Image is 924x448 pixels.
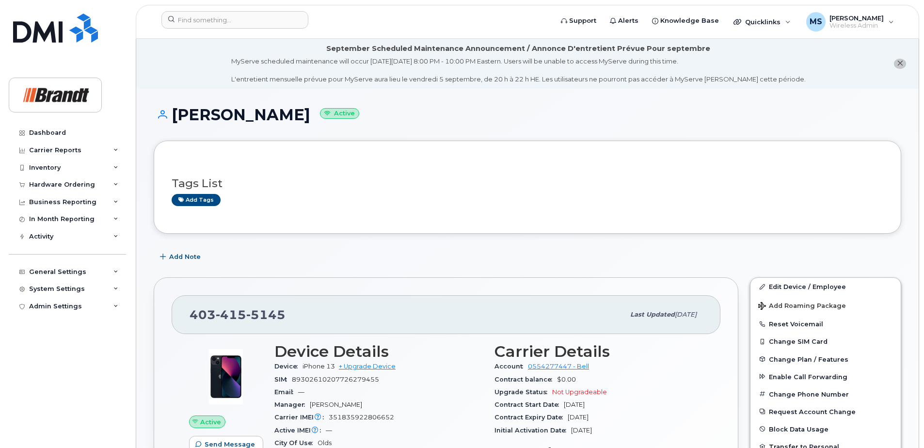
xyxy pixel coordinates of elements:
[274,376,292,383] span: SIM
[303,363,335,370] span: iPhone 13
[494,427,571,434] span: Initial Activation Date
[169,252,201,261] span: Add Note
[246,307,286,322] span: 5145
[769,373,847,380] span: Enable Call Forwarding
[494,376,557,383] span: Contract balance
[172,177,883,190] h3: Tags List
[197,348,255,406] img: image20231002-3703462-1ig824h.jpeg
[274,363,303,370] span: Device
[154,106,901,123] h1: [PERSON_NAME]
[298,388,304,396] span: —
[310,401,362,408] span: [PERSON_NAME]
[274,388,298,396] span: Email
[320,108,359,119] small: Active
[750,295,901,315] button: Add Roaming Package
[274,414,329,421] span: Carrier IMEI
[675,311,697,318] span: [DATE]
[750,385,901,403] button: Change Phone Number
[274,439,318,447] span: City Of Use
[750,403,901,420] button: Request Account Change
[552,388,607,396] span: Not Upgradeable
[292,376,379,383] span: 89302610207726279455
[274,401,310,408] span: Manager
[758,302,846,311] span: Add Roaming Package
[528,363,589,370] a: 0554277447 - Bell
[318,439,332,447] span: Olds
[568,414,589,421] span: [DATE]
[630,311,675,318] span: Last updated
[494,414,568,421] span: Contract Expiry Date
[557,376,576,383] span: $0.00
[231,57,806,84] div: MyServe scheduled maintenance will occur [DATE][DATE] 8:00 PM - 10:00 PM Eastern. Users will be u...
[571,427,592,434] span: [DATE]
[274,427,326,434] span: Active IMEI
[274,343,483,360] h3: Device Details
[154,248,209,266] button: Add Note
[750,351,901,368] button: Change Plan / Features
[750,420,901,438] button: Block Data Usage
[750,333,901,350] button: Change SIM Card
[494,388,552,396] span: Upgrade Status
[329,414,394,421] span: 351835922806652
[750,315,901,333] button: Reset Voicemail
[172,194,221,206] a: Add tags
[494,401,564,408] span: Contract Start Date
[769,355,848,363] span: Change Plan / Features
[750,278,901,295] a: Edit Device / Employee
[564,401,585,408] span: [DATE]
[750,368,901,385] button: Enable Call Forwarding
[216,307,246,322] span: 415
[494,343,703,360] h3: Carrier Details
[200,417,221,427] span: Active
[894,59,906,69] button: close notification
[190,307,286,322] span: 403
[339,363,396,370] a: + Upgrade Device
[326,44,710,54] div: September Scheduled Maintenance Announcement / Annonce D'entretient Prévue Pour septembre
[326,427,332,434] span: —
[494,363,528,370] span: Account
